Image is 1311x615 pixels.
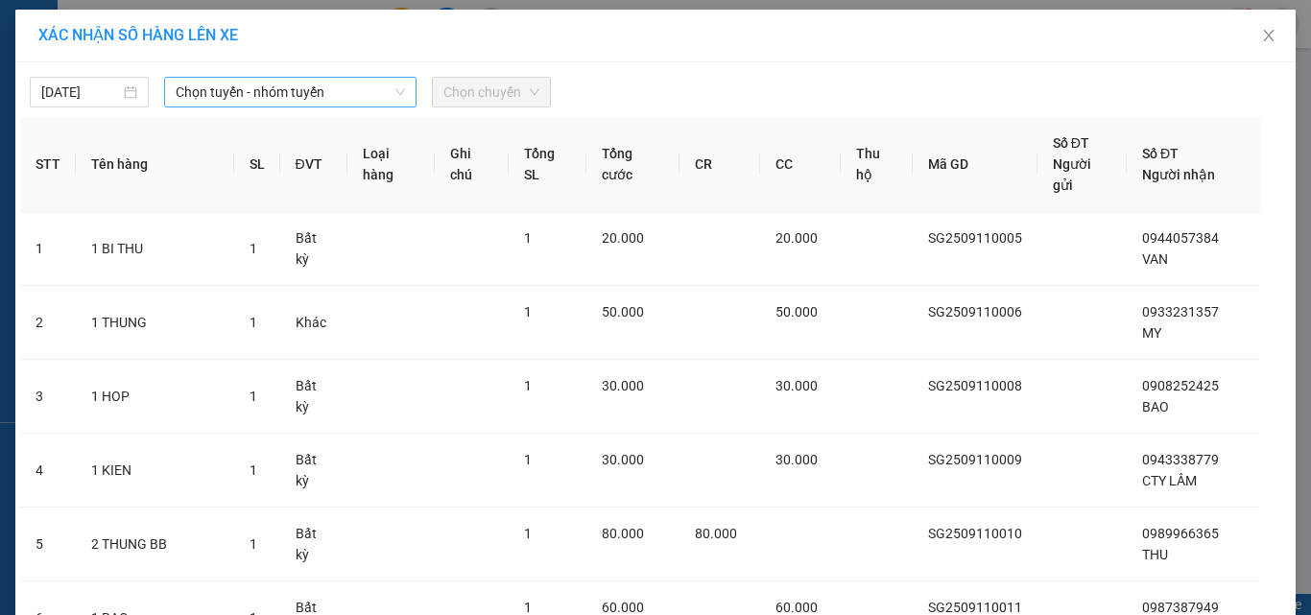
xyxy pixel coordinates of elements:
[928,378,1022,393] span: SG2509110008
[695,526,737,541] span: 80.000
[841,117,913,212] th: Thu hộ
[1053,135,1089,151] span: Số ĐT
[280,434,347,508] td: Bất kỳ
[76,508,234,581] td: 2 THUNG BB
[1142,146,1179,161] span: Số ĐT
[1142,167,1215,182] span: Người nhận
[1142,526,1219,541] span: 0989966365
[76,212,234,286] td: 1 BI THU
[602,378,644,393] span: 30.000
[280,286,347,360] td: Khác
[602,600,644,615] span: 60.000
[586,117,679,212] th: Tổng cước
[1142,325,1161,341] span: MY
[1142,473,1197,488] span: CTY LÂM
[20,434,76,508] td: 4
[679,117,760,212] th: CR
[928,304,1022,319] span: SG2509110006
[176,78,405,106] span: Chọn tuyến - nhóm tuyến
[928,526,1022,541] span: SG2509110010
[524,526,532,541] span: 1
[602,452,644,467] span: 30.000
[250,536,257,552] span: 1
[775,230,818,246] span: 20.000
[20,117,76,212] th: STT
[775,304,818,319] span: 50.000
[20,508,76,581] td: 5
[524,304,532,319] span: 1
[76,360,234,434] td: 1 HOP
[1142,547,1168,562] span: THU
[524,452,532,467] span: 1
[775,452,818,467] span: 30.000
[41,82,120,103] input: 11/09/2025
[1142,304,1219,319] span: 0933231357
[1142,230,1219,246] span: 0944057384
[524,230,532,246] span: 1
[602,304,644,319] span: 50.000
[913,117,1037,212] th: Mã GD
[20,212,76,286] td: 1
[1142,378,1219,393] span: 0908252425
[76,117,234,212] th: Tên hàng
[280,508,347,581] td: Bất kỳ
[234,117,280,212] th: SL
[280,360,347,434] td: Bất kỳ
[443,78,539,106] span: Chọn chuyến
[435,117,509,212] th: Ghi chú
[928,600,1022,615] span: SG2509110011
[1242,10,1296,63] button: Close
[250,241,257,256] span: 1
[524,378,532,393] span: 1
[280,117,347,212] th: ĐVT
[76,434,234,508] td: 1 KIEN
[1142,399,1169,414] span: BAO
[1053,156,1091,193] span: Người gửi
[928,230,1022,246] span: SG2509110005
[1261,28,1276,43] span: close
[250,462,257,478] span: 1
[250,389,257,404] span: 1
[280,212,347,286] td: Bất kỳ
[347,117,435,212] th: Loại hàng
[775,378,818,393] span: 30.000
[38,26,238,44] span: XÁC NHẬN SỐ HÀNG LÊN XE
[760,117,841,212] th: CC
[928,452,1022,467] span: SG2509110009
[250,315,257,330] span: 1
[775,600,818,615] span: 60.000
[394,86,406,98] span: down
[20,360,76,434] td: 3
[1142,452,1219,467] span: 0943338779
[509,117,586,212] th: Tổng SL
[602,230,644,246] span: 20.000
[1142,251,1168,267] span: VAN
[602,526,644,541] span: 80.000
[76,286,234,360] td: 1 THUNG
[524,600,532,615] span: 1
[1142,600,1219,615] span: 0987387949
[20,286,76,360] td: 2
